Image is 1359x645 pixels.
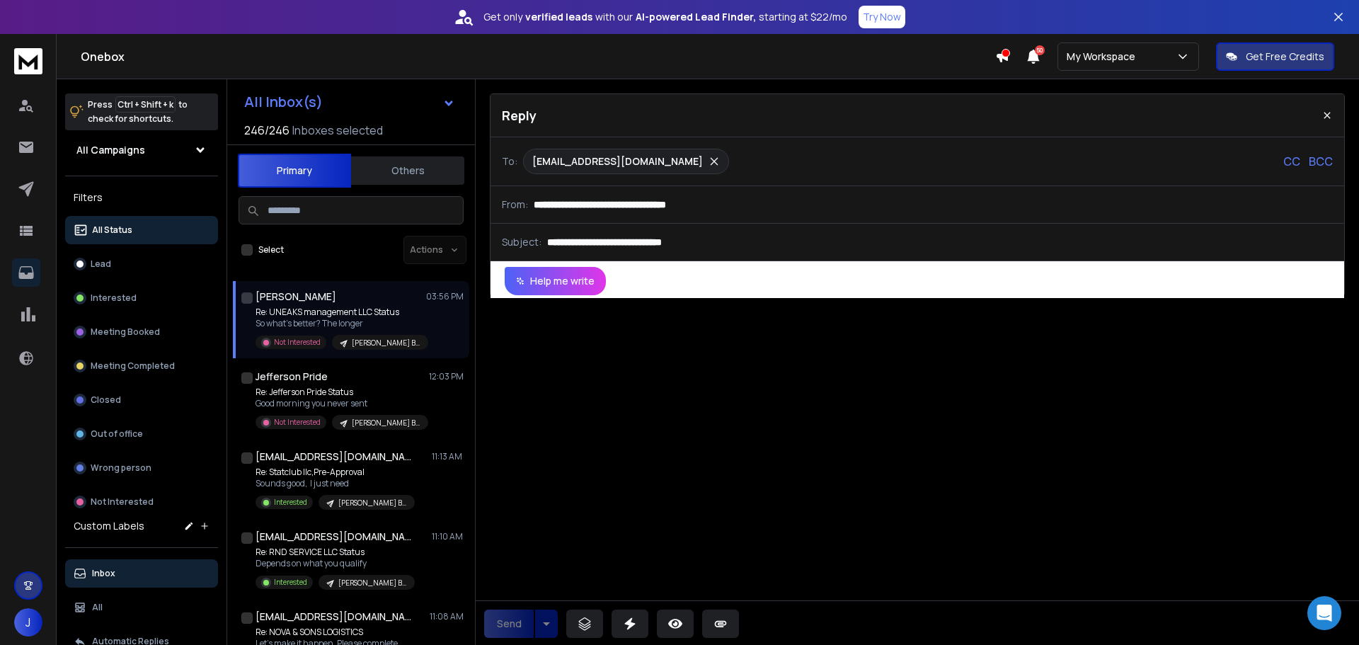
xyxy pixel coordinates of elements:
p: [PERSON_NAME] Blast #433 [352,418,420,428]
p: Re: NOVA & SONS LOGISTICS [256,627,415,638]
p: So what’s better? The longer [256,318,425,329]
p: Sounds good, I just need [256,478,415,489]
button: Primary [238,154,351,188]
p: Try Now [863,10,901,24]
h1: [PERSON_NAME] [256,290,336,304]
button: All Inbox(s) [233,88,466,116]
p: 12:03 PM [429,371,464,382]
button: Lead [65,250,218,278]
p: All [92,602,103,613]
p: Reply [502,105,537,125]
h1: [EMAIL_ADDRESS][DOMAIN_NAME] [256,450,411,464]
h1: [EMAIL_ADDRESS][DOMAIN_NAME] [256,530,411,544]
h3: Inboxes selected [292,122,383,139]
button: All Campaigns [65,136,218,164]
button: Out of office [65,420,218,448]
p: CC [1283,153,1300,170]
p: Get only with our starting at $22/mo [483,10,847,24]
p: [PERSON_NAME] Blast #433 [338,498,406,508]
button: J [14,608,42,637]
p: Press to check for shortcuts. [88,98,188,126]
p: BCC [1309,153,1333,170]
p: Re: Statclub llc,Pre-Approval [256,467,415,478]
p: Get Free Credits [1246,50,1324,64]
button: Interested [65,284,218,312]
button: Wrong person [65,454,218,482]
p: Re: Jefferson Pride Status [256,387,425,398]
p: Not Interested [274,337,321,348]
p: Not Interested [91,496,154,508]
p: Interested [274,577,307,588]
strong: AI-powered Lead Finder, [636,10,756,24]
button: Get Free Credits [1216,42,1334,71]
h1: Onebox [81,48,995,65]
p: Inbox [92,568,115,579]
button: All [65,593,218,622]
button: Meeting Booked [65,318,218,346]
p: [PERSON_NAME] Blast #433 [352,338,420,348]
p: Subject: [502,235,541,249]
p: My Workspace [1067,50,1141,64]
h1: [EMAIL_ADDRESS][DOMAIN_NAME] [256,610,411,624]
p: Good morning you never sent [256,398,425,409]
strong: verified leads [525,10,592,24]
button: Inbox [65,559,218,588]
button: Closed [65,386,218,414]
h1: All Inbox(s) [244,95,323,109]
span: 50 [1035,45,1045,55]
h3: Custom Labels [74,519,144,533]
span: 246 / 246 [244,122,289,139]
button: Help me write [505,267,606,295]
button: Not Interested [65,488,218,516]
p: Depends on what you qualify [256,558,415,569]
img: logo [14,48,42,74]
p: Closed [91,394,121,406]
div: Open Intercom Messenger [1307,596,1341,630]
button: Meeting Completed [65,352,218,380]
h3: Filters [65,188,218,207]
p: Not Interested [274,417,321,428]
p: [EMAIL_ADDRESS][DOMAIN_NAME] [532,154,703,169]
p: Wrong person [91,462,151,474]
button: Others [351,155,464,186]
p: Interested [274,497,307,508]
button: Try Now [859,6,905,28]
p: [PERSON_NAME] Blast #433 [338,578,406,588]
p: 03:56 PM [426,291,464,302]
span: Ctrl + Shift + k [115,96,176,113]
p: Lead [91,258,111,270]
p: Re: RND SERVICE LLC Status [256,547,415,558]
button: All Status [65,216,218,244]
h1: Jefferson Pride [256,370,328,384]
p: 11:13 AM [432,451,464,462]
p: To: [502,154,517,169]
p: Interested [91,292,137,304]
p: All Status [92,224,132,236]
p: Meeting Booked [91,326,160,338]
p: Meeting Completed [91,360,175,372]
p: 11:10 AM [432,531,464,542]
h1: All Campaigns [76,143,145,157]
p: From: [502,198,528,212]
p: Out of office [91,428,143,440]
p: 11:08 AM [430,611,464,622]
label: Select [258,244,284,256]
p: Re: UNEAKS management LLC Status [256,307,425,318]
